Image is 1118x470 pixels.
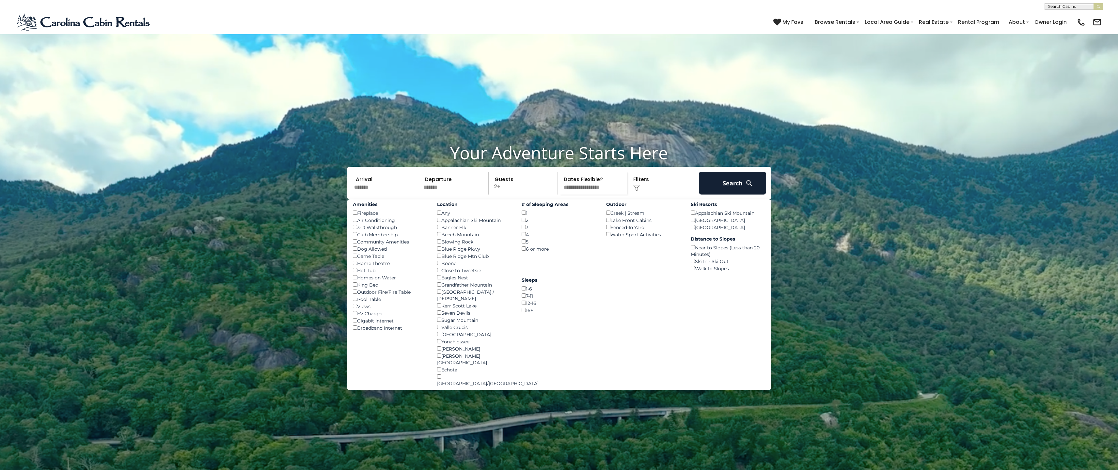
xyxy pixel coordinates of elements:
[1031,16,1070,28] a: Owner Login
[353,209,428,216] div: Fireplace
[5,143,1113,163] h1: Your Adventure Starts Here
[437,209,512,216] div: Any
[437,345,512,352] div: [PERSON_NAME]
[606,209,681,216] div: Creek | Stream
[522,209,596,216] div: 1
[437,238,512,245] div: Blowing Rock
[1093,18,1102,27] img: mail-regular-black.png
[353,245,428,252] div: Dog Allowed
[437,366,512,373] div: Echota
[1077,18,1086,27] img: phone-regular-black.png
[522,245,596,252] div: 6 or more
[353,201,428,208] label: Amenities
[955,16,1002,28] a: Rental Program
[437,309,512,316] div: Seven Devils
[633,185,640,191] img: filter--v1.png
[353,224,428,231] div: 3-D Walkthrough
[437,323,512,331] div: Valle Crucis
[522,292,596,299] div: 7-11
[437,224,512,231] div: Banner Elk
[437,373,512,387] div: [GEOGRAPHIC_DATA]/[GEOGRAPHIC_DATA]
[437,201,512,208] label: Location
[522,201,596,208] label: # of Sleeping Areas
[437,252,512,259] div: Blue Ridge Mtn Club
[353,238,428,245] div: Community Amenities
[353,324,428,331] div: Broadband Internet
[522,238,596,245] div: 5
[353,310,428,317] div: EV Charger
[353,231,428,238] div: Club Membership
[353,288,428,295] div: Outdoor Fire/Fire Table
[811,16,858,28] a: Browse Rentals
[437,316,512,323] div: Sugar Mountain
[522,306,596,314] div: 16+
[606,216,681,224] div: Lake Front Cabins
[353,295,428,303] div: Pool Table
[745,179,753,187] img: search-regular-white.png
[691,201,765,208] label: Ski Resorts
[916,16,952,28] a: Real Estate
[437,231,512,238] div: Beech Mountain
[491,172,558,195] p: 2+
[353,281,428,288] div: King Bed
[437,281,512,288] div: Grandfather Mountain
[353,267,428,274] div: Hot Tub
[437,331,512,338] div: [GEOGRAPHIC_DATA]
[691,265,765,272] div: Walk to Slopes
[606,201,681,208] label: Outdoor
[691,209,765,216] div: Appalachian Ski Mountain
[353,252,428,259] div: Game Table
[437,302,512,309] div: Kerr Scott Lake
[437,245,512,252] div: Blue Ridge Pkwy
[699,172,766,195] button: Search
[353,216,428,224] div: Air Conditioning
[861,16,913,28] a: Local Area Guide
[353,317,428,324] div: Gigabit Internet
[437,288,512,302] div: [GEOGRAPHIC_DATA] / [PERSON_NAME]
[437,274,512,281] div: Eagles Nest
[353,274,428,281] div: Homes on Water
[773,18,805,26] a: My Favs
[437,216,512,224] div: Appalachian Ski Mountain
[522,299,596,306] div: 12-16
[691,236,765,242] label: Distance to Slopes
[1005,16,1028,28] a: About
[437,338,512,345] div: Yonahlossee
[522,231,596,238] div: 4
[606,231,681,238] div: Water Sport Activities
[437,267,512,274] div: Close to Tweetsie
[522,277,596,283] label: Sleeps
[437,259,512,267] div: Boone
[437,352,512,366] div: [PERSON_NAME][GEOGRAPHIC_DATA]
[353,259,428,267] div: Home Theatre
[691,224,765,231] div: [GEOGRAPHIC_DATA]
[691,244,765,258] div: Near to Slopes (Less than 20 Minutes)
[16,12,152,32] img: Blue-2.png
[606,224,681,231] div: Fenced-In Yard
[522,285,596,292] div: 1-6
[522,216,596,224] div: 2
[353,303,428,310] div: Views
[522,224,596,231] div: 3
[691,258,765,265] div: Ski In - Ski Out
[782,18,803,26] span: My Favs
[691,216,765,224] div: [GEOGRAPHIC_DATA]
